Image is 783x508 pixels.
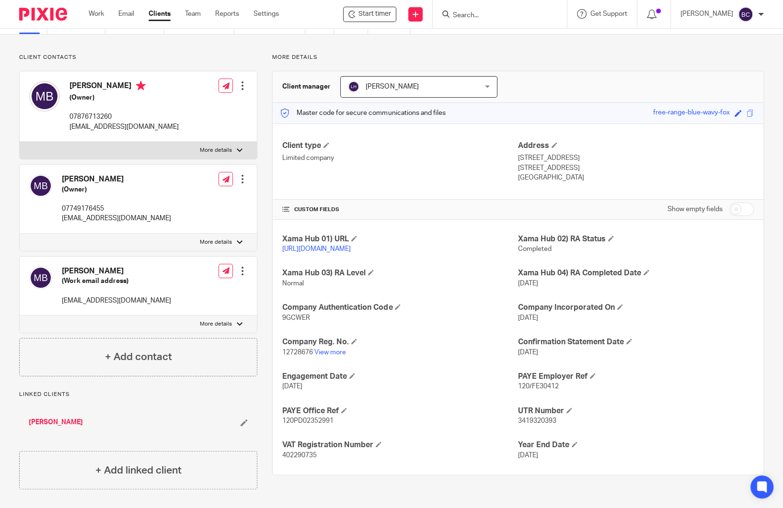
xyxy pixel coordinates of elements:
[282,372,518,382] h4: Engagement Date
[282,268,518,278] h4: Xama Hub 03) RA Level
[518,280,538,287] span: [DATE]
[69,112,179,122] p: 07876713260
[738,7,753,22] img: svg%3E
[343,7,396,22] div: MPB Electrical Contractors Ltd
[29,81,60,112] img: svg%3E
[282,246,351,252] a: [URL][DOMAIN_NAME]
[518,173,754,182] p: [GEOGRAPHIC_DATA]
[518,315,538,321] span: [DATE]
[19,391,257,398] p: Linked clients
[590,11,627,17] span: Get Support
[282,337,518,347] h4: Company Reg. No.
[19,54,257,61] p: Client contacts
[282,406,518,416] h4: PAYE Office Ref
[69,122,179,132] p: [EMAIL_ADDRESS][DOMAIN_NAME]
[62,214,171,223] p: [EMAIL_ADDRESS][DOMAIN_NAME]
[62,204,171,214] p: 07749176455
[518,246,552,252] span: Completed
[19,8,67,21] img: Pixie
[518,268,754,278] h4: Xama Hub 04) RA Completed Date
[272,54,764,61] p: More details
[62,296,171,305] p: [EMAIL_ADDRESS][DOMAIN_NAME]
[452,11,538,20] input: Search
[282,418,334,424] span: 120PD02352991
[518,337,754,347] h4: Confirmation Statement Date
[200,147,232,154] p: More details
[118,9,134,19] a: Email
[105,350,172,364] h4: + Add contact
[518,163,754,173] p: [STREET_ADDRESS]
[282,349,313,356] span: 12728676
[314,349,346,356] a: View more
[282,452,317,459] span: 402290735
[29,174,52,197] img: svg%3E
[200,320,232,328] p: More details
[29,418,83,427] a: [PERSON_NAME]
[282,234,518,244] h4: Xama Hub 01) URL
[215,9,239,19] a: Reports
[668,204,723,214] label: Show empty fields
[62,276,171,286] h5: (Work email address)
[282,440,518,450] h4: VAT Registration Number
[282,280,304,287] span: Normal
[136,81,146,90] i: Primary
[518,303,754,313] h4: Company Incorporated On
[62,185,171,194] h5: (Owner)
[95,463,182,478] h4: + Add linked client
[253,9,279,19] a: Settings
[518,406,754,416] h4: UTR Number
[366,83,418,90] span: [PERSON_NAME]
[518,349,538,356] span: [DATE]
[280,108,445,118] p: Master code for secure communications and files
[69,93,179,102] h5: (Owner)
[518,234,754,244] h4: Xama Hub 02) RA Status
[62,174,171,184] h4: [PERSON_NAME]
[653,108,730,119] div: free-range-blue-wavy-fox
[29,266,52,289] img: svg%3E
[185,9,201,19] a: Team
[348,81,359,92] img: svg%3E
[282,153,518,163] p: Limited company
[282,383,302,390] span: [DATE]
[518,372,754,382] h4: PAYE Employer Ref
[89,9,104,19] a: Work
[680,9,733,19] p: [PERSON_NAME]
[282,206,518,214] h4: CUSTOM FIELDS
[282,303,518,313] h4: Company Authentication Code
[69,81,179,93] h4: [PERSON_NAME]
[282,82,331,91] h3: Client manager
[282,315,310,321] span: 9GCWER
[518,383,559,390] span: 120/FE30412
[200,238,232,246] p: More details
[518,141,754,151] h4: Address
[518,153,754,163] p: [STREET_ADDRESS]
[518,452,538,459] span: [DATE]
[518,440,754,450] h4: Year End Date
[62,266,171,276] h4: [PERSON_NAME]
[149,9,171,19] a: Clients
[358,9,391,19] span: Start timer
[282,141,518,151] h4: Client type
[518,418,556,424] span: 3419320393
